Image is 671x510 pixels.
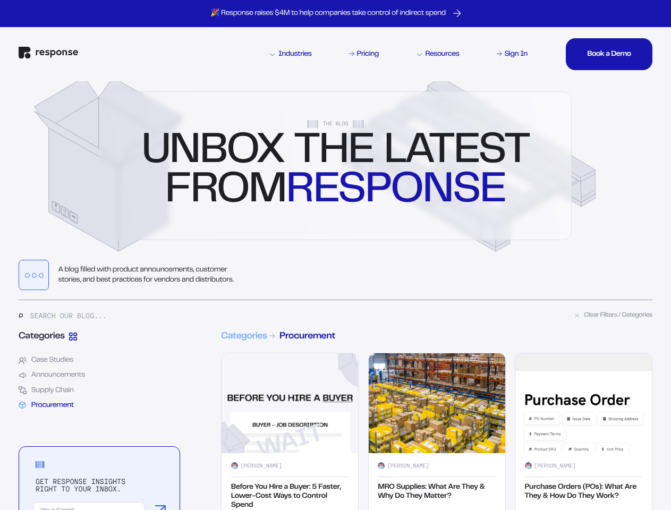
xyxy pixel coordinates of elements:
button: search [574,310,652,321]
div: Get Response insights right to your inbox. [33,478,126,492]
a: Pricing [348,48,380,59]
div: Resources [417,50,460,58]
div: Pricing [357,50,379,58]
button: Case Studies [19,356,180,364]
div: Book a Demo [587,50,631,58]
div: Sign In [504,50,527,58]
h1: Categories [19,331,180,349]
img: Image of job description for a Buyer with the word "WAIT" written across. Title "Before you hire ... [222,353,358,453]
img: Announcements [19,371,27,379]
img: categories [69,333,77,341]
img: Case Studies [19,356,27,364]
div: MRO Supplies: What Are They & Why Do They Matter? [378,483,496,510]
img: clear [574,313,580,318]
a: Response Home [19,47,78,62]
img: Supply Chain [19,386,27,394]
a: Sign In [496,48,530,59]
button: Procurement [19,401,180,409]
div: [PERSON_NAME] [387,463,429,469]
div: Purchase Orders (POs): What Are They & How Do They Work? [525,483,643,510]
button: Book a DemoBook a DemoBook a DemoBook a Demo [566,38,652,70]
div: Unbox the Latest from [142,133,529,211]
div: [PERSON_NAME] [534,463,576,469]
input: searchclearClear Filters / Categories [30,309,567,322]
img: Procurement [19,401,27,409]
div: Before You Hire a Buyer: 5 Faster, Lower-Cost Ways to Control Spend [231,483,349,510]
span: Procurement [279,332,335,341]
p: 🎉 Response raises $4M to help companies take control of indirect spend [210,8,446,18]
button: Supply Chain [19,386,180,394]
h1: Categories [221,331,652,342]
div: Industries [270,50,311,58]
p: A blog filled with product announcements, customer stories, and best practices for vendors and di... [58,265,237,284]
img: Response Logo [19,47,78,59]
div: [PERSON_NAME] [240,463,282,469]
strong: Response [286,173,506,210]
div: The Blog [307,120,364,129]
img: search [19,313,23,318]
button: Announcements [19,371,180,379]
